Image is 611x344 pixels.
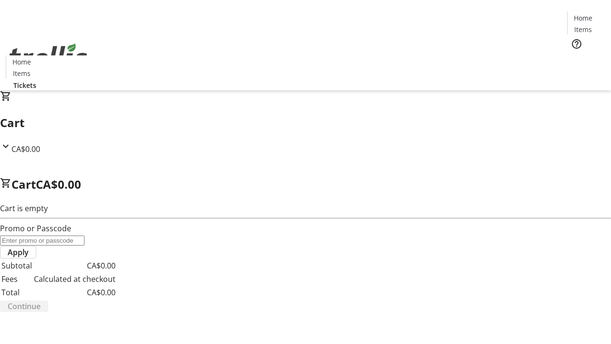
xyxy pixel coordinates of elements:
[568,24,598,34] a: Items
[574,13,592,23] span: Home
[1,259,32,272] td: Subtotal
[6,57,37,67] a: Home
[1,286,32,299] td: Total
[33,286,116,299] td: CA$0.00
[6,33,91,81] img: Orient E2E Organization DZeOS9eTtn's Logo
[567,34,586,54] button: Help
[6,68,37,78] a: Items
[11,144,40,154] span: CA$0.00
[568,13,598,23] a: Home
[6,80,44,90] a: Tickets
[33,259,116,272] td: CA$0.00
[8,247,29,258] span: Apply
[13,68,31,78] span: Items
[567,55,605,65] a: Tickets
[33,273,116,285] td: Calculated at checkout
[36,176,81,192] span: CA$0.00
[12,57,31,67] span: Home
[574,24,592,34] span: Items
[13,80,36,90] span: Tickets
[575,55,598,65] span: Tickets
[1,273,32,285] td: Fees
